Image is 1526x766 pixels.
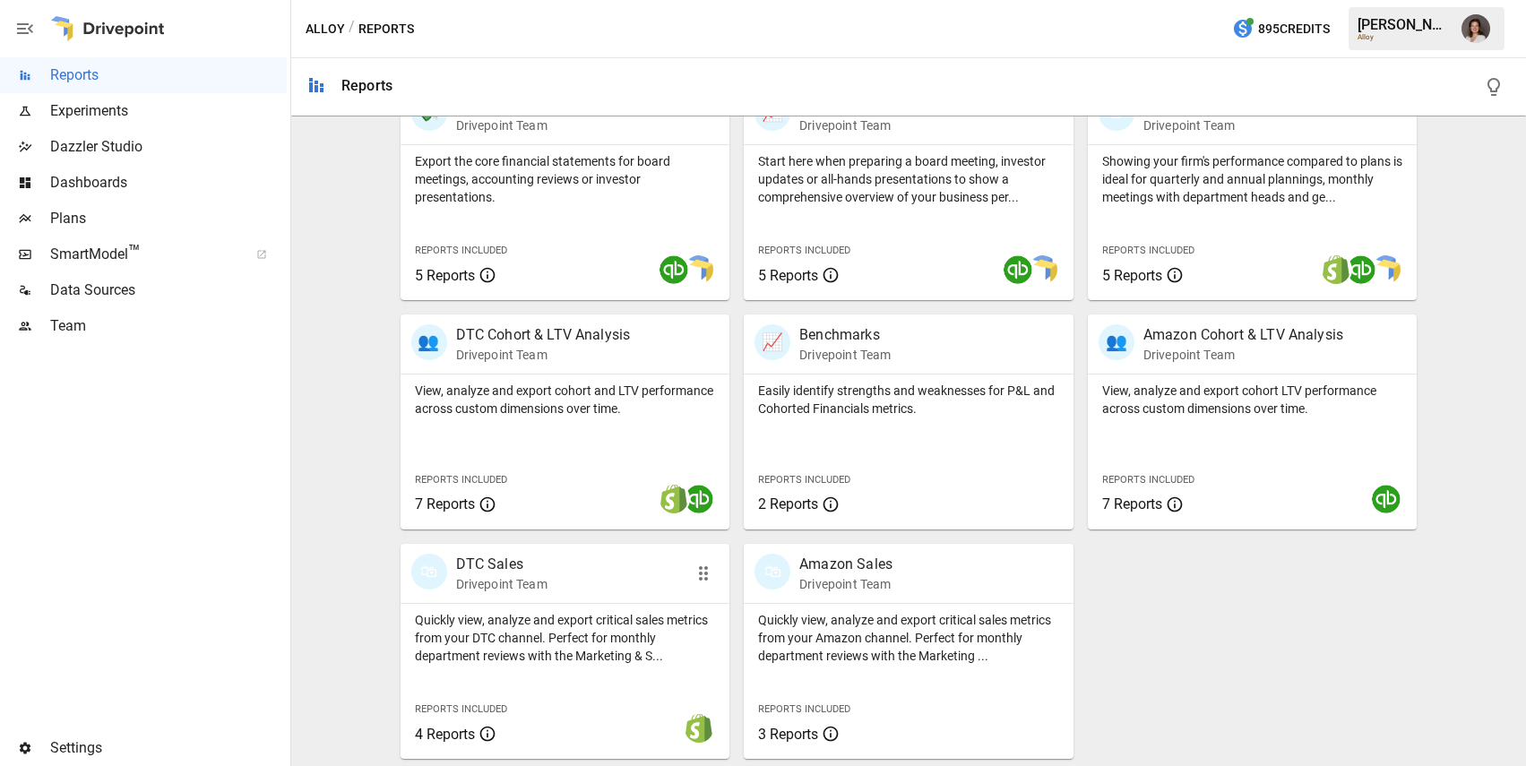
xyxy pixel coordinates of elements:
span: 895 Credits [1258,18,1330,40]
div: 👥 [1099,324,1134,360]
span: Reports Included [758,703,850,715]
img: Franziska Ibscher [1461,14,1490,43]
p: Drivepoint Team [799,116,905,134]
button: Franziska Ibscher [1451,4,1501,54]
div: 📈 [754,324,790,360]
span: 5 Reports [758,267,818,284]
p: Quickly view, analyze and export critical sales metrics from your DTC channel. Perfect for monthl... [415,611,716,665]
span: Reports Included [1102,245,1194,256]
span: Settings [50,737,287,759]
div: 🛍 [411,554,447,590]
p: Drivepoint Team [799,346,891,364]
span: Reports Included [758,474,850,486]
p: Benchmarks [799,324,891,346]
p: Easily identify strengths and weaknesses for P&L and Cohorted Financials metrics. [758,382,1059,417]
button: Alloy [306,18,345,40]
span: 5 Reports [415,267,475,284]
span: Dazzler Studio [50,136,287,158]
p: Amazon Cohort & LTV Analysis [1143,324,1343,346]
span: 5 Reports [1102,267,1162,284]
p: DTC Sales [456,554,547,575]
span: ™ [128,241,141,263]
span: Reports Included [415,245,507,256]
span: 4 Reports [415,726,475,743]
img: smart model [1372,255,1401,284]
p: View, analyze and export cohort LTV performance across custom dimensions over time. [1102,382,1403,417]
div: Reports [341,77,392,94]
span: 3 Reports [758,726,818,743]
img: smart model [1029,255,1057,284]
p: Drivepoint Team [799,575,892,593]
p: Showing your firm's performance compared to plans is ideal for quarterly and annual plannings, mo... [1102,152,1403,206]
p: Drivepoint Team [456,575,547,593]
div: 🛍 [754,554,790,590]
span: Reports Included [415,703,507,715]
span: Experiments [50,100,287,122]
img: shopify [660,485,688,513]
p: Drivepoint Team [456,116,593,134]
div: / [349,18,355,40]
span: 7 Reports [415,495,475,512]
span: Data Sources [50,280,287,301]
div: 👥 [411,324,447,360]
span: Dashboards [50,172,287,194]
img: shopify [685,714,713,743]
div: Alloy [1358,33,1451,41]
span: Reports Included [758,245,850,256]
span: Reports Included [1102,474,1194,486]
p: Amazon Sales [799,554,892,575]
div: [PERSON_NAME] [1358,16,1451,33]
img: quickbooks [685,485,713,513]
p: Start here when preparing a board meeting, investor updates or all-hands presentations to show a ... [758,152,1059,206]
img: smart model [685,255,713,284]
span: Plans [50,208,287,229]
span: 7 Reports [1102,495,1162,512]
img: quickbooks [1004,255,1032,284]
p: Quickly view, analyze and export critical sales metrics from your Amazon channel. Perfect for mon... [758,611,1059,665]
span: Reports [50,65,287,86]
button: 895Credits [1225,13,1337,46]
img: quickbooks [1347,255,1375,284]
span: Reports Included [415,474,507,486]
img: quickbooks [1372,485,1401,513]
p: Drivepoint Team [1143,116,1256,134]
span: SmartModel [50,244,237,265]
span: 2 Reports [758,495,818,512]
img: quickbooks [660,255,688,284]
span: Team [50,315,287,337]
img: shopify [1322,255,1350,284]
p: Drivepoint Team [456,346,631,364]
p: View, analyze and export cohort and LTV performance across custom dimensions over time. [415,382,716,417]
p: DTC Cohort & LTV Analysis [456,324,631,346]
p: Drivepoint Team [1143,346,1343,364]
p: Export the core financial statements for board meetings, accounting reviews or investor presentat... [415,152,716,206]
